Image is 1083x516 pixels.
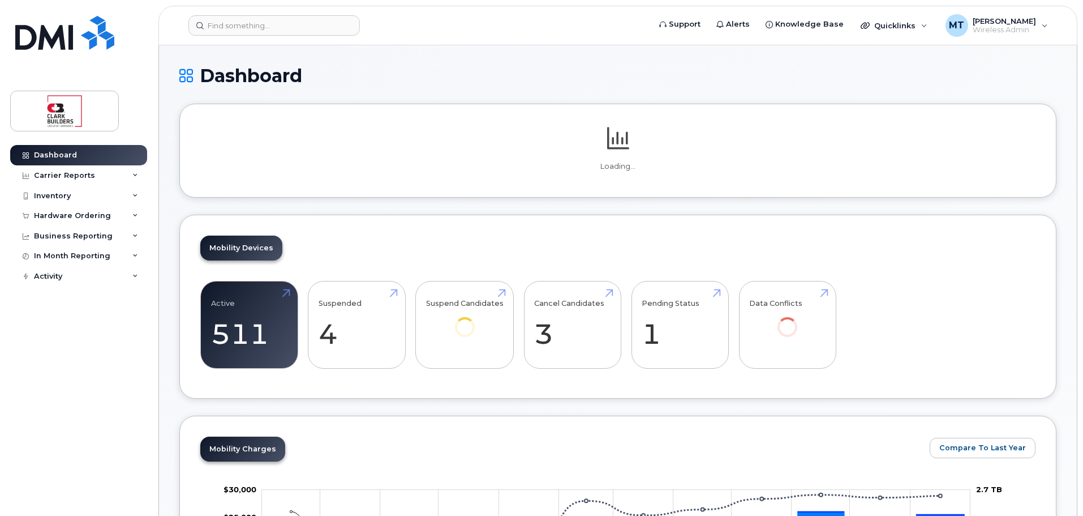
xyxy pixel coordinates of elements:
[976,485,1002,494] tspan: 2.7 TB
[200,161,1035,172] p: Loading...
[179,66,1056,86] h1: Dashboard
[224,485,256,494] tspan: $30,000
[426,288,504,353] a: Suspend Candidates
[200,437,285,462] a: Mobility Charges
[939,442,1026,453] span: Compare To Last Year
[200,236,282,261] a: Mobility Devices
[930,438,1035,458] button: Compare To Last Year
[224,485,256,494] g: $0
[319,288,395,363] a: Suspended 4
[642,288,718,363] a: Pending Status 1
[534,288,611,363] a: Cancel Candidates 3
[211,288,287,363] a: Active 511
[749,288,826,353] a: Data Conflicts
